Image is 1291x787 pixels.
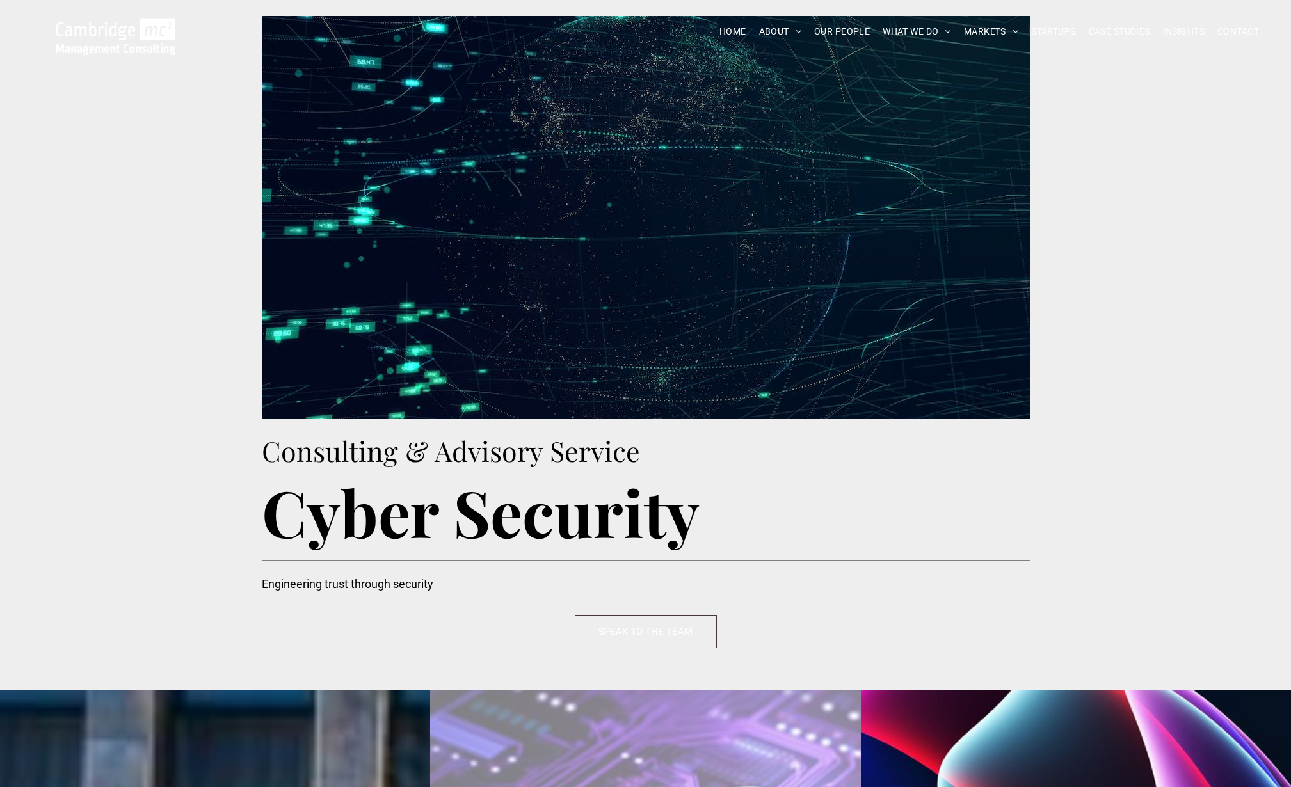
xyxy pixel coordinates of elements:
[575,615,717,648] a: SPEAK TO THE TEAM
[262,432,640,469] span: Consulting & Advisory Service
[56,20,175,33] a: Your Business Transformed | Cambridge Management Consulting
[1211,22,1265,42] a: CONTACT
[1025,22,1082,42] a: STARTUPS
[598,616,693,648] span: SPEAK TO THE TEAM
[753,22,808,42] a: ABOUT
[808,22,876,42] a: OUR PEOPLE
[1082,22,1157,42] a: CASE STUDIES
[1157,22,1211,42] a: INSIGHTS
[876,22,958,42] a: WHAT WE DO
[262,577,433,591] span: Engineering trust through security
[262,469,700,554] span: Cyber Security
[713,22,753,42] a: HOME
[958,22,1025,42] a: MARKETS
[56,18,175,55] img: Go to Homepage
